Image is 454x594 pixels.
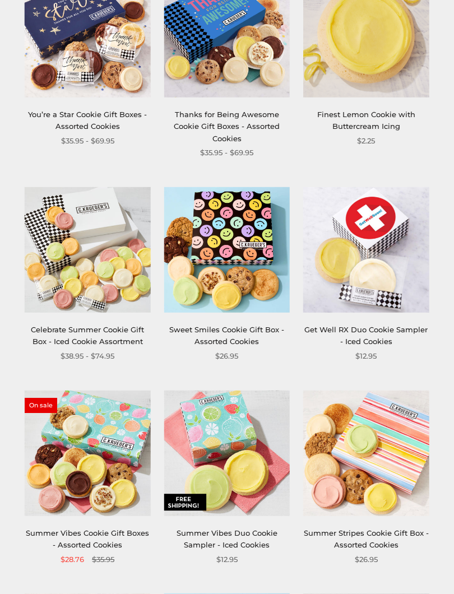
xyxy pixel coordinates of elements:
iframe: Sign Up via Text for Offers [9,551,116,585]
span: $2.25 [357,135,375,147]
img: Summer Stripes Cookie Gift Box - Assorted Cookies [303,390,429,516]
span: $26.95 [355,554,378,565]
img: Summer Vibes Duo Cookie Sampler - Iced Cookies [164,390,290,516]
span: $35.95 - $69.95 [61,135,114,147]
a: Get Well RX Duo Cookie Sampler - Iced Cookies [304,325,428,346]
a: Summer Vibes Cookie Gift Boxes - Assorted Cookies [26,528,149,549]
span: $38.95 - $74.95 [61,350,114,362]
a: Summer Vibes Duo Cookie Sampler - Iced Cookies [177,528,277,549]
a: Summer Stripes Cookie Gift Box - Assorted Cookies [304,528,429,549]
img: Summer Vibes Cookie Gift Boxes - Assorted Cookies [25,390,150,516]
img: Get Well RX Duo Cookie Sampler - Iced Cookies [303,187,429,313]
img: Sweet Smiles Cookie Gift Box - Assorted Cookies [164,187,290,313]
a: Sweet Smiles Cookie Gift Box - Assorted Cookies [169,325,284,346]
a: Finest Lemon Cookie with Buttercream Icing [317,110,415,131]
span: On sale [25,398,57,412]
span: $12.95 [216,554,238,565]
a: Thanks for Being Awesome Cookie Gift Boxes - Assorted Cookies [174,110,280,143]
a: You’re a Star Cookie Gift Boxes - Assorted Cookies [28,110,147,131]
span: $12.95 [355,350,377,362]
span: $35.95 - $69.95 [200,147,253,159]
img: Celebrate Summer Cookie Gift Box - Iced Cookie Assortment [25,187,150,313]
span: $26.95 [215,350,238,362]
a: Celebrate Summer Cookie Gift Box - Iced Cookie Assortment [31,325,144,346]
